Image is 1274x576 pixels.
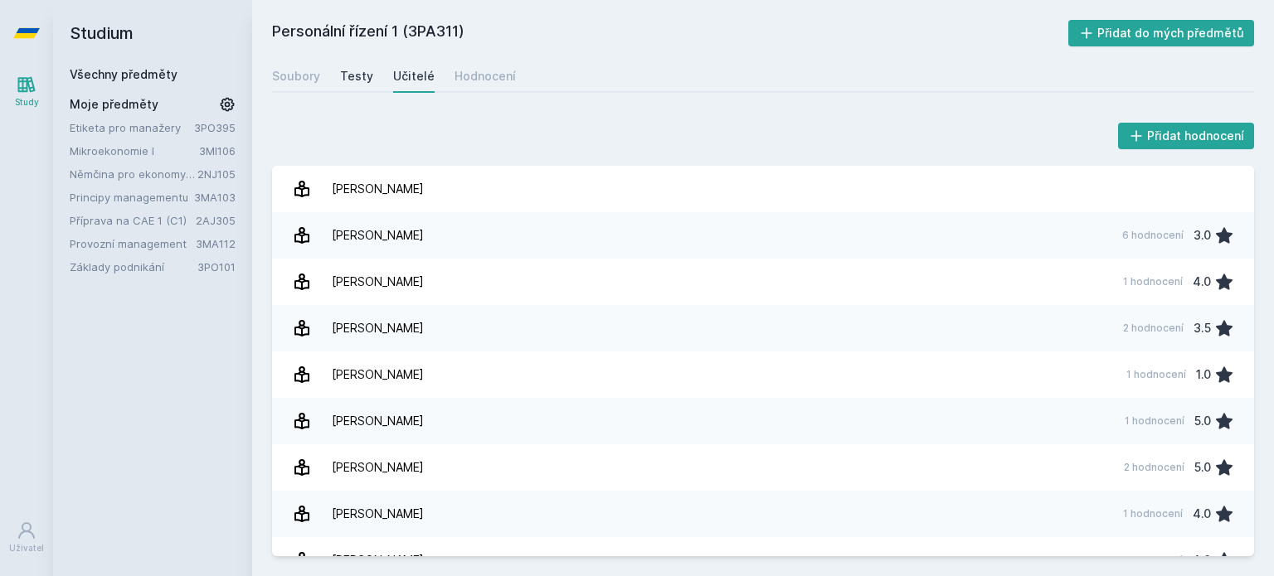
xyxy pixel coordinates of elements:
div: Soubory [272,68,320,85]
div: 2 hodnocení [1124,461,1184,474]
a: [PERSON_NAME] 1 hodnocení 5.0 [272,398,1254,444]
a: [PERSON_NAME] 1 hodnocení 4.0 [272,259,1254,305]
a: Study [3,66,50,117]
a: 2AJ305 [196,214,236,227]
a: [PERSON_NAME] 1 hodnocení 1.0 [272,351,1254,398]
div: 1 hodnocení [1123,275,1183,288]
div: 1 hodnocení [1123,507,1183,520]
span: Moje předměty [70,96,158,113]
button: Přidat hodnocení [1118,123,1255,149]
div: Učitelé [393,68,435,85]
div: Study [15,96,39,109]
div: [PERSON_NAME] [332,172,424,206]
div: [PERSON_NAME] [332,219,424,252]
a: 3PO101 [197,260,236,273]
a: [PERSON_NAME] 2 hodnocení 3.5 [272,305,1254,351]
a: Hodnocení [455,60,516,93]
div: [PERSON_NAME] [332,497,424,530]
a: Němčina pro ekonomy - středně pokročilá úroveň 1 (A2/B1) [70,166,197,182]
a: Soubory [272,60,320,93]
div: [PERSON_NAME] [332,404,424,438]
a: 3MA103 [194,191,236,204]
div: 1 hodnocení [1125,414,1184,428]
div: [PERSON_NAME] [332,358,424,391]
a: Základy podnikání [70,259,197,275]
div: [PERSON_NAME] [332,312,424,345]
a: 3MI106 [199,144,236,157]
div: 1.0 [1196,358,1211,391]
a: [PERSON_NAME] 6 hodnocení 3.0 [272,212,1254,259]
a: 2NJ105 [197,167,236,181]
div: 1 hodnocení [1126,368,1186,381]
div: 4.0 [1193,265,1211,298]
div: 12 hodnocení [1116,554,1182,567]
a: Příprava na CAE 1 (C1) [70,212,196,229]
a: [PERSON_NAME] [272,166,1254,212]
a: Provozní management [70,235,196,252]
div: 3.0 [1194,219,1211,252]
h2: Personální řízení 1 (3PA311) [272,20,1068,46]
button: Přidat do mých předmětů [1068,20,1255,46]
div: 3.5 [1194,312,1211,345]
a: Všechny předměty [70,67,177,81]
a: Etiketa pro manažery [70,119,194,136]
div: [PERSON_NAME] [332,451,424,484]
div: Testy [340,68,373,85]
div: Uživatel [9,542,44,554]
div: 4.0 [1193,497,1211,530]
a: [PERSON_NAME] 1 hodnocení 4.0 [272,491,1254,537]
div: Hodnocení [455,68,516,85]
a: Testy [340,60,373,93]
div: 6 hodnocení [1122,229,1184,242]
div: 5.0 [1194,451,1211,484]
a: Učitelé [393,60,435,93]
a: 3PO395 [194,121,236,134]
a: Mikroekonomie I [70,143,199,159]
a: Uživatel [3,512,50,563]
div: 5.0 [1194,404,1211,438]
a: Principy managementu [70,189,194,206]
div: 2 hodnocení [1123,322,1184,335]
a: [PERSON_NAME] 2 hodnocení 5.0 [272,444,1254,491]
div: [PERSON_NAME] [332,265,424,298]
a: 3MA112 [196,237,236,250]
